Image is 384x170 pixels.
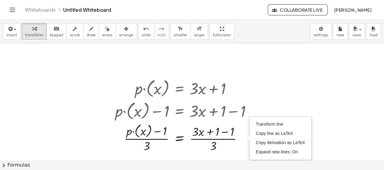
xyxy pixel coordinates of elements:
[157,33,166,37] span: redo
[87,33,96,37] span: draw
[349,23,365,40] button: save
[333,23,348,40] button: new
[196,25,202,33] i: format_size
[256,131,293,136] span: Copy line as LaTeX
[53,25,59,33] i: keyboard
[336,33,344,37] span: new
[138,23,154,40] button: undoundo
[159,25,164,33] i: redo
[50,33,63,37] span: keypad
[7,5,17,15] button: Toggle navigation
[22,23,47,40] button: transform
[194,33,205,37] span: larger
[177,25,183,33] i: format_size
[25,7,56,13] a: Whiteboards
[6,33,17,37] span: insert
[116,23,137,40] button: arrange
[46,23,67,40] button: keyboardkeypad
[268,4,328,15] button: Collaborate Live
[25,33,43,37] span: transform
[3,23,20,40] button: insert
[256,122,283,127] span: Transform line
[143,25,149,33] i: undo
[83,23,99,40] button: draw
[70,33,80,37] span: scrub
[256,140,305,145] span: Copy derivation as LaTeX
[310,23,332,40] button: settings
[366,23,381,40] button: load
[154,23,169,40] button: redoredo
[213,33,231,37] span: fullscreen
[174,33,187,37] span: smaller
[119,33,134,37] span: arrange
[352,33,361,37] span: save
[170,23,191,40] button: format_sizesmaller
[334,7,372,13] span: [PERSON_NAME]
[102,33,112,37] span: erase
[256,149,298,154] span: Expand new lines: On
[314,33,328,37] span: settings
[66,23,83,40] button: scrub
[209,23,234,40] button: fullscreen
[273,7,322,13] span: Collaborate Live
[329,4,377,15] button: [PERSON_NAME]
[369,33,378,37] span: load
[142,33,151,37] span: undo
[99,23,116,40] button: erase
[190,23,208,40] button: format_sizelarger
